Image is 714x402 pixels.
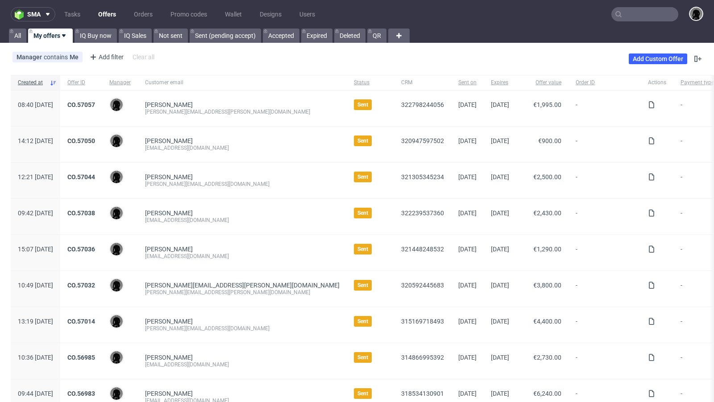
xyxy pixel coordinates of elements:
[145,390,193,397] a: [PERSON_NAME]
[334,29,365,43] a: Deleted
[458,318,477,325] span: [DATE]
[11,7,55,21] button: sma
[110,207,123,219] img: Dawid Urbanowicz
[9,29,26,43] a: All
[263,29,299,43] a: Accepted
[110,351,123,364] img: Dawid Urbanowicz
[533,101,561,108] span: €1,995.00
[145,144,340,152] div: [EMAIL_ADDRESS][DOMAIN_NAME]
[70,53,79,61] div: Me
[18,246,53,253] span: 15:07 [DATE]
[629,53,687,64] a: Add Custom Offer
[110,315,123,328] img: Dawid Urbanowicz
[681,79,714,86] span: Payment type
[401,137,444,144] a: 320947597502
[458,390,477,397] span: [DATE]
[401,354,444,361] a: 314866995392
[110,279,123,291] img: Dawid Urbanowicz
[145,137,193,144] a: [PERSON_NAME]
[145,79,340,86] span: Customer email
[145,361,340,368] div: [EMAIL_ADDRESS][DOMAIN_NAME]
[145,289,340,296] div: [PERSON_NAME][EMAIL_ADDRESS][PERSON_NAME][DOMAIN_NAME]
[110,98,123,111] img: Dawid Urbanowicz
[523,79,561,86] span: Offer value
[18,354,53,361] span: 10:36 [DATE]
[67,101,95,108] a: CO.57057
[367,29,386,43] a: QR
[401,79,444,86] span: CRM
[67,282,95,289] a: CO.57032
[458,79,477,86] span: Sent on
[294,7,320,21] a: Users
[145,354,193,361] a: [PERSON_NAME]
[681,209,714,224] span: -
[458,101,477,108] span: [DATE]
[491,101,509,108] span: [DATE]
[145,318,193,325] a: [PERSON_NAME]
[129,7,158,21] a: Orders
[119,29,152,43] a: IQ Sales
[110,135,123,147] img: Dawid Urbanowicz
[533,246,561,253] span: €1,290.00
[75,29,117,43] a: IQ Buy now
[533,354,561,361] span: €2,730.00
[458,246,477,253] span: [DATE]
[491,209,509,217] span: [DATE]
[533,282,561,289] span: €3,800.00
[576,101,634,115] span: -
[491,354,509,361] span: [DATE]
[681,282,714,296] span: -
[401,282,444,289] a: 320592445683
[67,318,95,325] a: CO.57014
[28,29,73,43] a: My offers
[18,79,46,86] span: Created at
[533,390,561,397] span: €6,240.00
[357,173,368,180] span: Sent
[357,101,368,108] span: Sent
[18,173,53,180] span: 12:21 [DATE]
[458,282,477,289] span: [DATE]
[165,7,212,21] a: Promo codes
[354,79,387,86] span: Status
[401,390,444,397] a: 318534130901
[690,8,702,20] img: Dawid Urbanowicz
[67,390,95,397] a: CO.56983
[681,246,714,260] span: -
[576,318,634,332] span: -
[681,173,714,188] span: -
[648,79,666,86] span: Actions
[576,173,634,188] span: -
[145,246,193,253] a: [PERSON_NAME]
[145,253,340,260] div: [EMAIL_ADDRESS][DOMAIN_NAME]
[67,354,95,361] a: CO.56985
[401,101,444,108] a: 322798244056
[491,246,509,253] span: [DATE]
[59,7,86,21] a: Tasks
[576,282,634,296] span: -
[458,354,477,361] span: [DATE]
[576,79,634,86] span: Order ID
[145,282,340,289] span: [PERSON_NAME][EMAIL_ADDRESS][PERSON_NAME][DOMAIN_NAME]
[18,282,53,289] span: 10:49 [DATE]
[109,79,131,86] span: Manager
[67,209,95,217] a: CO.57038
[491,318,509,325] span: [DATE]
[401,173,444,180] a: 321305345234
[86,50,125,64] div: Add filter
[458,209,477,217] span: [DATE]
[681,137,714,152] span: -
[357,246,368,253] span: Sent
[145,209,193,217] a: [PERSON_NAME]
[491,79,509,86] span: Expires
[67,246,95,253] a: CO.57036
[27,11,41,17] span: sma
[15,9,27,20] img: logo
[357,354,368,361] span: Sent
[18,318,53,325] span: 13:19 [DATE]
[220,7,247,21] a: Wallet
[401,318,444,325] a: 315169718493
[538,137,561,144] span: €900.00
[18,390,53,397] span: 09:44 [DATE]
[190,29,261,43] a: Sent (pending accept)
[357,282,368,289] span: Sent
